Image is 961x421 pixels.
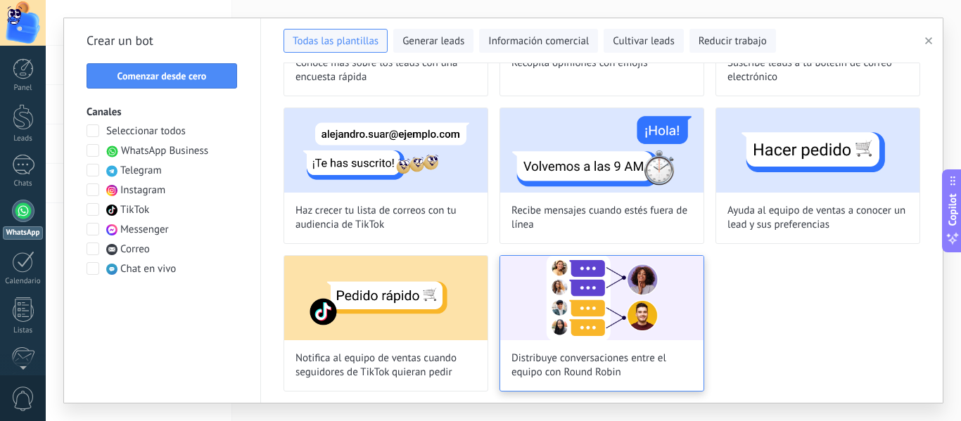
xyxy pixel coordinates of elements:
h3: Canales [87,105,238,119]
span: WhatsApp Business [121,144,208,158]
span: Recibe mensajes cuando estés fuera de línea [511,204,692,232]
span: Todas las plantillas [293,34,378,48]
button: Todas las plantillas [284,29,388,53]
img: Recibe mensajes cuando estés fuera de línea [500,108,704,193]
span: Messenger [120,223,169,237]
span: Distribuye conversaciones entre el equipo con Round Robin [511,351,692,380]
img: Haz crecer tu lista de correos con tu audiencia de TikTok [284,108,488,193]
div: Leads [3,134,44,143]
div: Listas [3,326,44,335]
div: Panel [3,84,44,93]
span: Recopila opiniones con emojis [511,56,648,70]
button: Comenzar desde cero [87,63,237,89]
div: Chats [3,179,44,188]
span: Información comercial [488,34,589,48]
div: Calendario [3,277,44,286]
span: Instagram [120,183,165,197]
button: Generar leads [393,29,473,53]
span: Copilot [946,193,960,226]
span: Conoce más sobre los leads con una encuesta rápida [295,56,476,84]
span: Cultivar leads [613,34,674,48]
span: Ayuda al equipo de ventas a conocer un lead y sus preferencias [727,204,908,232]
div: WhatsApp [3,226,43,240]
span: Reducir trabajo [699,34,767,48]
span: Telegram [120,164,162,178]
span: Seleccionar todos [106,124,186,138]
button: Información comercial [479,29,598,53]
span: Generar leads [402,34,464,48]
img: Distribuye conversaciones entre el equipo con Round Robin [500,256,704,340]
span: TikTok [120,203,149,217]
h2: Crear un bot [87,30,238,52]
button: Reducir trabajo [689,29,776,53]
span: Suscribe leads a tu boletín de correo electrónico [727,56,908,84]
button: Cultivar leads [604,29,683,53]
span: Chat en vivo [120,262,176,276]
img: Notifica al equipo de ventas cuando seguidores de TikTok quieran pedir [284,256,488,340]
span: Haz crecer tu lista de correos con tu audiencia de TikTok [295,204,476,232]
img: Ayuda al equipo de ventas a conocer un lead y sus preferencias [716,108,919,193]
span: Notifica al equipo de ventas cuando seguidores de TikTok quieran pedir [295,351,476,380]
span: Correo [120,242,150,257]
span: Comenzar desde cero [117,71,207,81]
